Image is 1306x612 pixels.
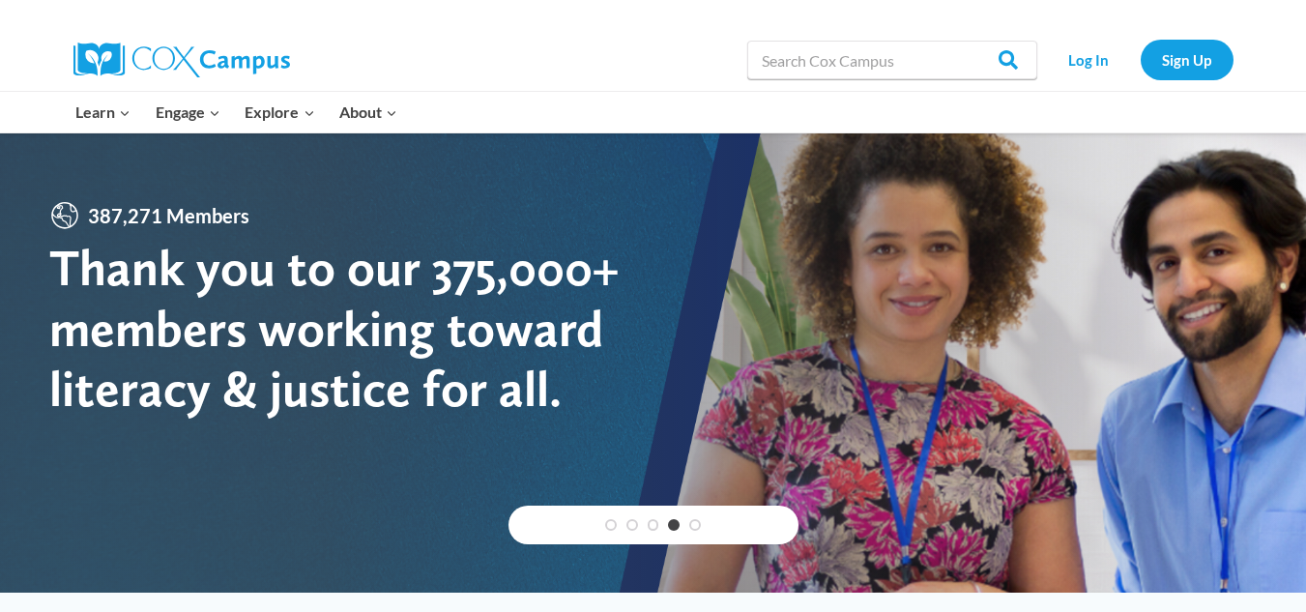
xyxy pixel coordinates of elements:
input: Search Cox Campus [747,41,1037,79]
div: Thank you to our 375,000+ members working toward literacy & justice for all. [49,238,653,419]
span: Explore [245,100,314,125]
span: About [339,100,397,125]
a: Log In [1047,40,1131,79]
span: 387,271 Members [80,200,257,231]
a: Sign Up [1141,40,1233,79]
nav: Primary Navigation [64,92,410,132]
a: 4 [668,519,680,531]
img: Cox Campus [73,43,290,77]
a: 1 [605,519,617,531]
span: Engage [156,100,220,125]
span: Learn [75,100,131,125]
a: 2 [626,519,638,531]
nav: Secondary Navigation [1047,40,1233,79]
a: 3 [648,519,659,531]
a: 5 [689,519,701,531]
